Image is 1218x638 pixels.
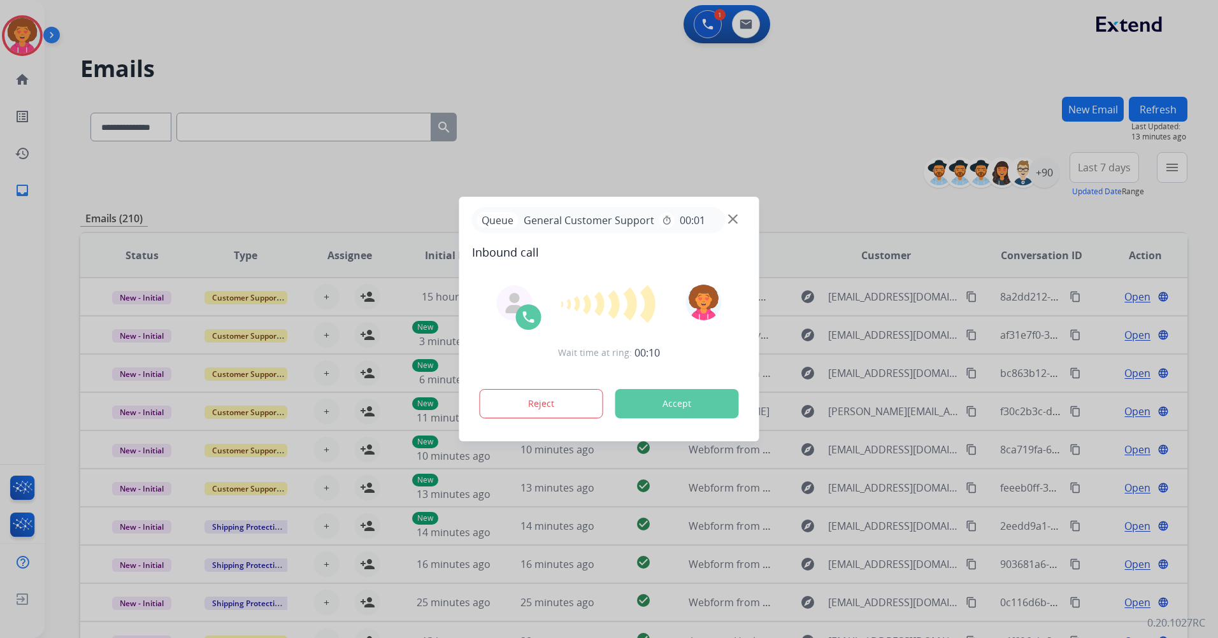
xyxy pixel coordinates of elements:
[615,389,739,418] button: Accept
[477,212,519,228] p: Queue
[680,213,705,228] span: 00:01
[472,243,747,261] span: Inbound call
[1147,615,1205,630] p: 0.20.1027RC
[728,215,738,224] img: close-button
[662,215,672,225] mat-icon: timer
[634,345,660,360] span: 00:10
[521,309,536,325] img: call-icon
[480,389,603,418] button: Reject
[519,213,659,228] span: General Customer Support
[505,293,525,313] img: agent-avatar
[685,285,721,320] img: avatar
[558,346,632,359] span: Wait time at ring:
